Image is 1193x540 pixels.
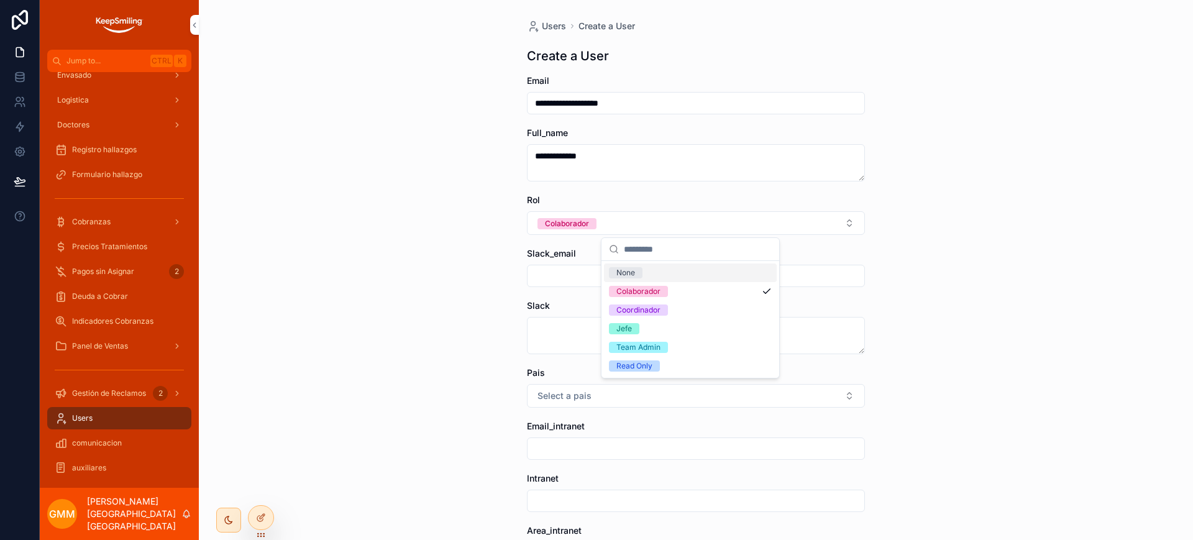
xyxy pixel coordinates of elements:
[47,163,191,186] a: Formulario hallazgo
[47,50,191,72] button: Jump to...CtrlK
[72,170,142,180] span: Formulario hallazgo
[72,242,147,252] span: Precios Tratamientos
[527,20,566,32] a: Users
[57,70,91,80] span: Envasado
[72,463,106,473] span: auxiliares
[47,285,191,308] a: Deuda a Cobrar
[40,72,199,488] div: scrollable content
[87,495,181,533] p: [PERSON_NAME][GEOGRAPHIC_DATA][GEOGRAPHIC_DATA]
[72,341,128,351] span: Panel de Ventas
[616,342,660,353] div: Team Admin
[47,89,191,111] a: Logistica
[527,525,582,536] span: Area_intranet
[47,236,191,258] a: Precios Tratamientos
[616,304,660,316] div: Coordinador
[47,211,191,233] a: Cobranzas
[57,95,89,105] span: Logistica
[527,47,609,65] h1: Create a User
[72,388,146,398] span: Gestión de Reclamos
[72,413,93,423] span: Users
[72,267,134,277] span: Pagos sin Asignar
[527,421,585,431] span: Email_intranet
[527,75,549,86] span: Email
[47,64,191,86] a: Envasado
[527,211,865,235] button: Select Button
[578,20,635,32] a: Create a User
[616,267,635,278] div: None
[47,335,191,357] a: Panel de Ventas
[72,438,122,448] span: comunicacion
[616,323,632,334] div: Jefe
[537,390,592,402] span: Select a pais
[527,473,559,483] span: Intranet
[72,316,153,326] span: Indicadores Cobranzas
[47,432,191,454] a: comunicacion
[616,286,660,297] div: Colaborador
[72,217,111,227] span: Cobranzas
[169,264,184,279] div: 2
[47,114,191,136] a: Doctores
[47,457,191,479] a: auxiliares
[542,20,566,32] span: Users
[601,261,779,378] div: Suggestions
[175,56,185,66] span: K
[49,506,75,521] span: GMM
[47,310,191,332] a: Indicadores Cobranzas
[527,300,550,311] span: Slack
[527,194,540,205] span: Rol
[527,127,568,138] span: Full_name
[72,291,128,301] span: Deuda a Cobrar
[527,367,545,378] span: Pais
[616,360,652,372] div: Read Only
[545,218,589,229] div: Colaborador
[153,386,168,401] div: 2
[94,15,144,35] img: App logo
[66,56,145,66] span: Jump to...
[47,260,191,283] a: Pagos sin Asignar2
[527,248,576,259] span: Slack_email
[72,145,137,155] span: Registro hallazgos
[47,382,191,405] a: Gestión de Reclamos2
[57,120,89,130] span: Doctores
[527,384,865,408] button: Select Button
[47,407,191,429] a: Users
[150,55,173,67] span: Ctrl
[47,139,191,161] a: Registro hallazgos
